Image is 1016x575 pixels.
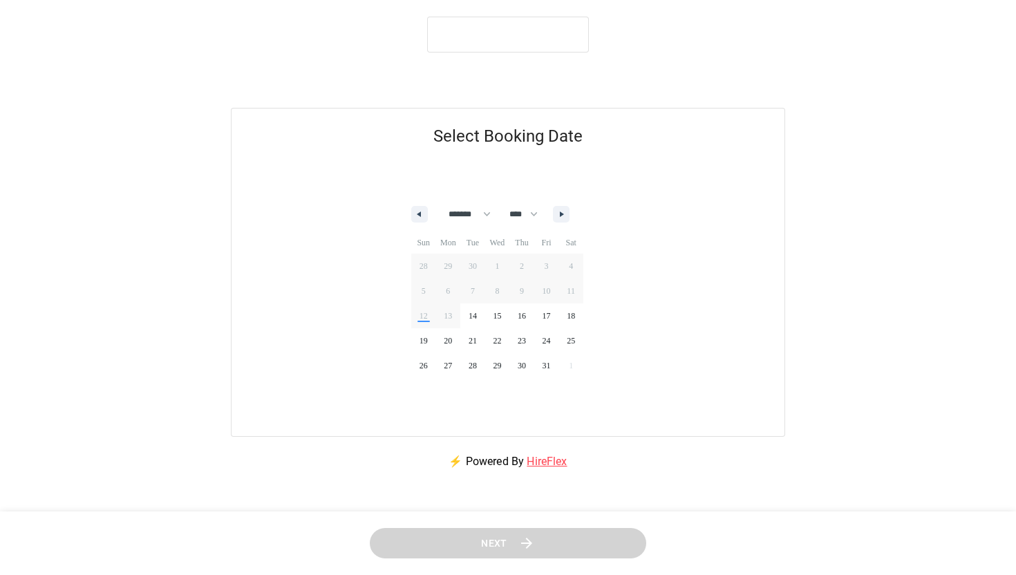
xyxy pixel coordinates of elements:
[420,303,428,328] span: 12
[534,232,559,254] span: Fri
[432,437,583,487] p: ⚡ Powered By
[485,328,510,353] button: 22
[469,328,477,353] span: 21
[411,232,436,254] span: Sun
[543,279,551,303] span: 10
[422,279,426,303] span: 5
[460,328,485,353] button: 21
[411,303,436,328] button: 12
[232,109,784,164] h5: Select Booking Date
[411,328,436,353] button: 19
[493,303,501,328] span: 15
[534,303,559,328] button: 17
[469,303,477,328] span: 14
[518,328,526,353] span: 23
[469,353,477,378] span: 28
[460,303,485,328] button: 14
[543,353,551,378] span: 31
[567,279,575,303] span: 11
[436,279,461,303] button: 6
[518,303,526,328] span: 16
[411,279,436,303] button: 5
[460,279,485,303] button: 7
[558,279,583,303] button: 11
[567,303,575,328] span: 18
[446,279,450,303] span: 6
[543,303,551,328] span: 17
[485,254,510,279] button: 1
[534,279,559,303] button: 10
[444,353,452,378] span: 27
[436,303,461,328] button: 13
[420,353,428,378] span: 26
[436,328,461,353] button: 20
[460,232,485,254] span: Tue
[509,303,534,328] button: 16
[493,328,501,353] span: 22
[527,455,567,468] a: HireFlex
[444,328,452,353] span: 20
[436,232,461,254] span: Mon
[534,353,559,378] button: 31
[460,353,485,378] button: 28
[411,353,436,378] button: 26
[558,254,583,279] button: 4
[567,328,575,353] span: 25
[534,328,559,353] button: 24
[485,353,510,378] button: 29
[495,254,499,279] span: 1
[444,303,452,328] span: 13
[436,353,461,378] button: 27
[520,254,524,279] span: 2
[420,328,428,353] span: 19
[569,254,573,279] span: 4
[485,303,510,328] button: 15
[509,279,534,303] button: 9
[495,279,499,303] span: 8
[471,279,475,303] span: 7
[520,279,524,303] span: 9
[509,232,534,254] span: Thu
[518,353,526,378] span: 30
[558,303,583,328] button: 18
[534,254,559,279] button: 3
[545,254,549,279] span: 3
[493,353,501,378] span: 29
[543,328,551,353] span: 24
[558,232,583,254] span: Sat
[509,328,534,353] button: 23
[509,353,534,378] button: 30
[509,254,534,279] button: 2
[558,328,583,353] button: 25
[485,279,510,303] button: 8
[485,232,510,254] span: Wed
